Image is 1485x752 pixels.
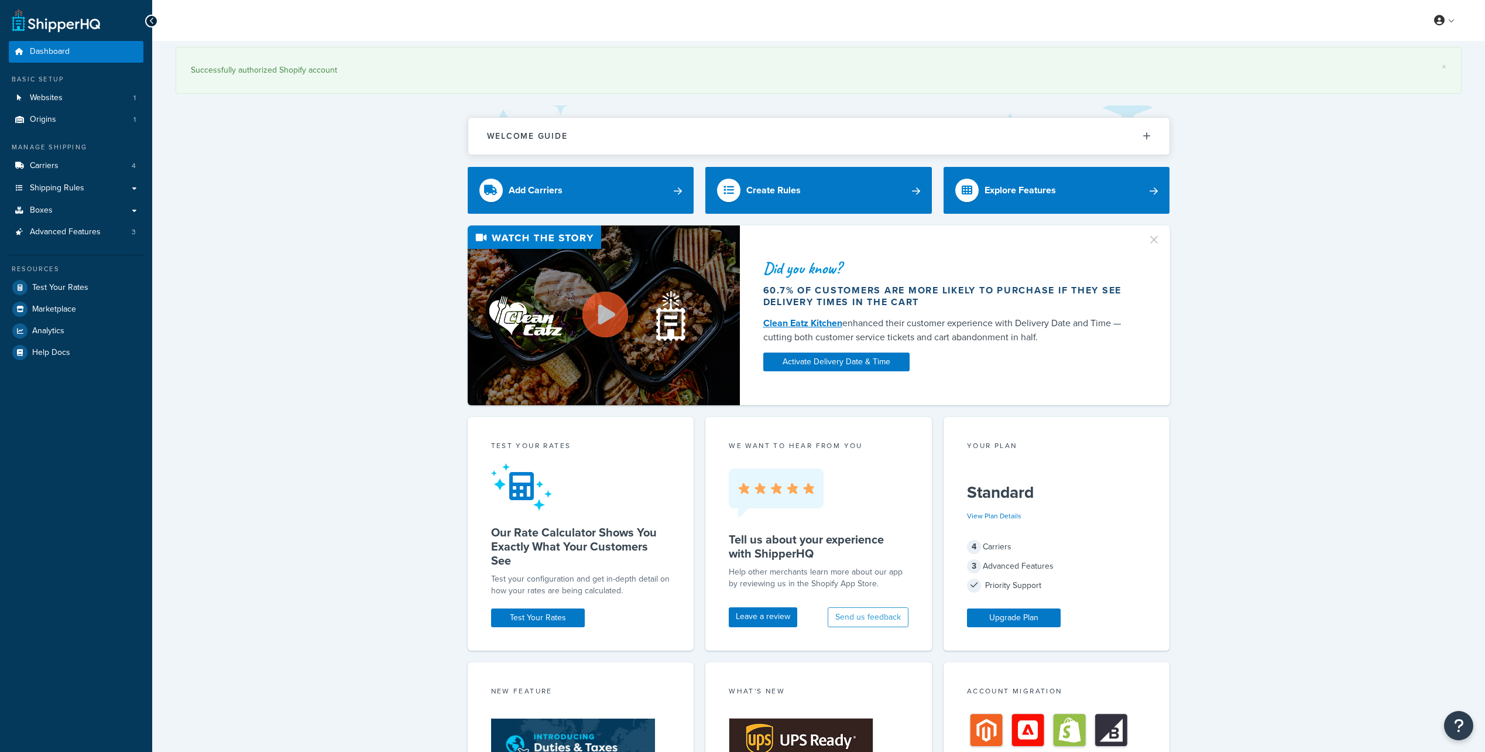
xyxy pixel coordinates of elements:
div: New Feature [491,686,671,699]
div: 60.7% of customers are more likely to purchase if they see delivery times in the cart [763,285,1133,308]
div: Manage Shipping [9,142,143,152]
a: Dashboard [9,41,143,63]
button: Welcome Guide [468,118,1170,155]
span: Origins [30,115,56,125]
div: Resources [9,264,143,274]
a: Advanced Features3 [9,221,143,243]
span: Carriers [30,161,59,171]
span: Help Docs [32,348,70,358]
a: Shipping Rules [9,177,143,199]
span: 3 [132,227,136,237]
span: Analytics [32,326,64,336]
span: Dashboard [30,47,70,57]
a: Boxes [9,200,143,221]
a: Activate Delivery Date & Time [763,353,910,371]
span: Marketplace [32,305,76,315]
span: Boxes [30,206,53,216]
a: Create Rules [705,167,932,214]
a: Websites1 [9,87,143,109]
button: Open Resource Center [1444,711,1473,740]
span: Test Your Rates [32,283,88,293]
div: Carriers [967,539,1147,555]
a: Help Docs [9,342,143,363]
div: What's New [729,686,908,699]
a: Marketplace [9,299,143,320]
div: Successfully authorized Shopify account [191,62,1446,78]
span: 1 [133,93,136,103]
a: × [1442,62,1446,71]
span: 3 [967,559,981,573]
div: Did you know? [763,260,1133,276]
div: enhanced their customer experience with Delivery Date and Time — cutting both customer service ti... [763,316,1133,344]
a: Upgrade Plan [967,609,1061,627]
a: Origins1 [9,109,143,131]
p: we want to hear from you [729,440,908,451]
h2: Welcome Guide [487,132,568,141]
span: Shipping Rules [30,183,84,193]
div: Explore Features [985,182,1056,199]
li: Advanced Features [9,221,143,243]
a: Test Your Rates [491,609,585,627]
p: Help other merchants learn more about our app by reviewing us in the Shopify App Store. [729,566,908,590]
h5: Tell us about your experience with ShipperHQ [729,532,908,560]
div: Priority Support [967,577,1147,594]
div: Advanced Features [967,558,1147,575]
a: Clean Eatz Kitchen [763,316,842,330]
a: View Plan Details [967,511,1021,521]
span: Websites [30,93,63,103]
a: Leave a review [729,607,797,627]
span: 1 [133,115,136,125]
a: Carriers4 [9,155,143,177]
span: Advanced Features [30,227,101,237]
a: Analytics [9,320,143,341]
a: Add Carriers [468,167,694,214]
h5: Our Rate Calculator Shows You Exactly What Your Customers See [491,525,671,568]
a: Test Your Rates [9,277,143,298]
h5: Standard [967,483,1147,502]
div: Basic Setup [9,74,143,84]
div: Add Carriers [509,182,563,199]
div: Test your rates [491,440,671,454]
div: Test your configuration and get in-depth detail on how your rates are being calculated. [491,573,671,597]
span: 4 [967,540,981,554]
div: Your Plan [967,440,1147,454]
div: Account Migration [967,686,1147,699]
div: Create Rules [746,182,801,199]
li: Carriers [9,155,143,177]
button: Send us feedback [828,607,908,627]
a: Explore Features [944,167,1170,214]
span: 4 [132,161,136,171]
li: Origins [9,109,143,131]
li: Websites [9,87,143,109]
img: Video thumbnail [468,225,740,405]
